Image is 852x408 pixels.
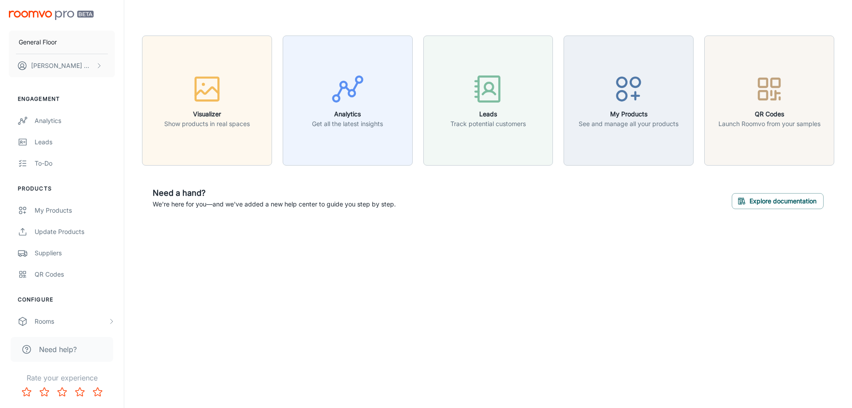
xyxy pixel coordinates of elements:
div: Analytics [35,116,115,126]
button: General Floor [9,31,115,54]
a: LeadsTrack potential customers [423,95,553,104]
p: See and manage all your products [579,119,678,129]
p: [PERSON_NAME] Olchowy [PERSON_NAME] [31,61,94,71]
h6: Leads [450,109,526,119]
p: Launch Roomvo from your samples [718,119,820,129]
a: Explore documentation [732,196,824,205]
button: Explore documentation [732,193,824,209]
button: AnalyticsGet all the latest insights [283,36,413,166]
button: LeadsTrack potential customers [423,36,553,166]
div: Suppliers [35,248,115,258]
p: General Floor [19,37,57,47]
img: Roomvo PRO Beta [9,11,94,20]
a: QR CodesLaunch Roomvo from your samples [704,95,834,104]
button: My ProductsSee and manage all your products [564,36,694,166]
a: AnalyticsGet all the latest insights [283,95,413,104]
button: QR CodesLaunch Roomvo from your samples [704,36,834,166]
div: My Products [35,206,115,215]
h6: Analytics [312,109,383,119]
p: We're here for you—and we've added a new help center to guide you step by step. [153,199,396,209]
h6: Visualizer [164,109,250,119]
button: [PERSON_NAME] Olchowy [PERSON_NAME] [9,54,115,77]
a: My ProductsSee and manage all your products [564,95,694,104]
p: Get all the latest insights [312,119,383,129]
h6: Need a hand? [153,187,396,199]
p: Track potential customers [450,119,526,129]
div: Leads [35,137,115,147]
h6: My Products [579,109,678,119]
button: VisualizerShow products in real spaces [142,36,272,166]
p: Show products in real spaces [164,119,250,129]
div: Update Products [35,227,115,237]
div: To-do [35,158,115,168]
h6: QR Codes [718,109,820,119]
